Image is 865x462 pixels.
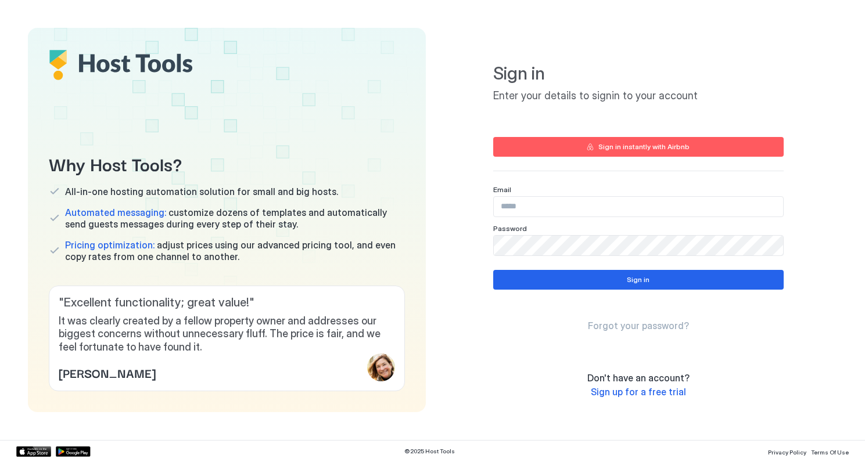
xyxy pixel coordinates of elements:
a: Forgot your password? [588,320,689,332]
span: Automated messaging: [65,207,166,218]
div: Sign in instantly with Airbnb [598,142,690,152]
input: Input Field [494,197,783,216]
span: Terms Of Use [811,449,849,456]
span: " Excellent functionality; great value! " [59,295,395,310]
span: Password [493,224,527,233]
div: profile [367,353,395,381]
a: Sign up for a free trial [591,386,686,398]
span: Why Host Tools? [49,150,405,176]
span: [PERSON_NAME] [59,364,156,381]
span: It was clearly created by a fellow property owner and addresses our biggest concerns without unne... [59,315,395,354]
div: Sign in [627,275,649,285]
span: Sign in [493,63,784,85]
span: Don't have an account? [587,372,690,384]
a: App Store [16,446,51,457]
span: adjust prices using our advanced pricing tool, and even copy rates from one channel to another. [65,239,405,262]
span: Enter your details to signin to your account [493,89,784,103]
button: Sign in [493,270,784,290]
span: © 2025 Host Tools [404,447,455,455]
span: Privacy Policy [768,449,806,456]
a: Terms Of Use [811,445,849,457]
span: Email [493,185,511,194]
input: Input Field [494,236,783,255]
span: All-in-one hosting automation solution for small and big hosts. [65,186,338,197]
button: Sign in instantly with Airbnb [493,137,784,157]
span: Pricing optimization: [65,239,155,251]
a: Privacy Policy [768,445,806,457]
span: customize dozens of templates and automatically send guests messages during every step of their s... [65,207,405,230]
a: Google Play Store [56,446,91,457]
